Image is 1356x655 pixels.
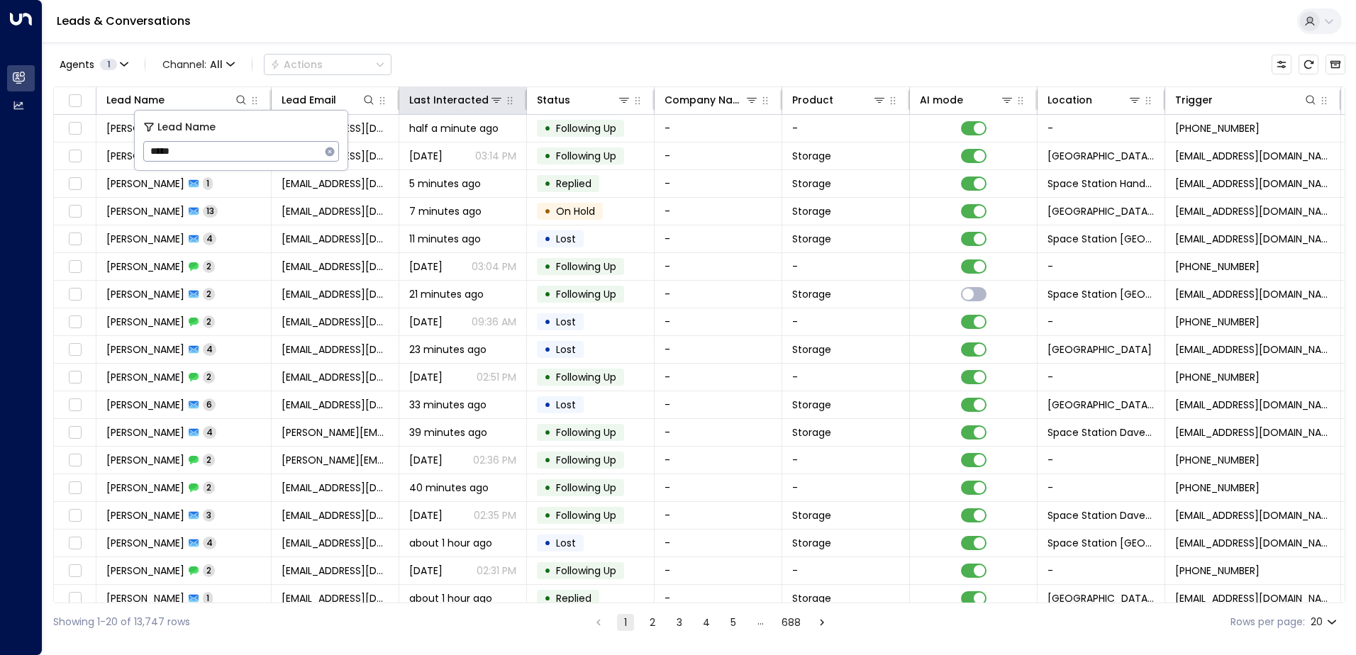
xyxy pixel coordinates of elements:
td: - [655,585,782,612]
span: On Hold [556,204,595,218]
span: 4 [203,537,216,549]
div: Location [1047,91,1092,108]
span: Toggle select row [66,590,84,608]
span: +447876653740 [1175,370,1260,384]
span: leads@space-station.co.uk [1175,149,1330,163]
label: Rows per page: [1230,615,1305,629]
div: Lead Name [106,91,165,108]
div: Status [537,91,631,108]
span: izzymartha6@gmail.com [282,564,389,578]
td: - [655,281,782,308]
span: All [210,59,223,70]
span: Maria Chauhan [106,370,184,384]
button: Go to page 2 [644,614,661,631]
button: Archived Leads [1326,55,1345,74]
span: Following Up [556,425,616,440]
span: Toggle select row [66,313,84,331]
span: mariachauhan79@gmail.com [282,342,389,357]
div: Lead Name [106,91,248,108]
span: leads@space-station.co.uk [1175,508,1330,522]
p: 02:31 PM [477,564,516,578]
span: leads@space-station.co.uk [1175,177,1330,191]
span: stevenchauhan@hotmail.com [282,398,389,412]
td: - [655,336,782,363]
span: batesbry@gmail.com [282,287,389,301]
span: Space Station Daventry [1047,508,1155,522]
p: 02:51 PM [477,370,516,384]
span: Space Station Hall Green [1047,342,1152,357]
span: Toggle select row [66,341,84,359]
span: Saul Terry [106,481,184,495]
span: Space Station Handsworth [1047,177,1155,191]
td: - [655,308,782,335]
span: Toggle select row [66,203,84,220]
td: - [1038,557,1165,584]
span: Toggle select row [66,175,84,193]
span: Following Up [556,121,616,135]
td: - [1038,308,1165,335]
td: - [1038,253,1165,280]
span: Bryony Bates [106,315,184,329]
span: Agents [60,60,94,69]
span: Sep 24, 2025 [409,149,443,163]
span: Maria Chauhan [106,342,184,357]
span: Toggle select row [66,479,84,497]
td: - [782,474,910,501]
span: 2 [203,260,215,272]
div: • [544,116,551,140]
div: • [544,199,551,223]
span: 4 [203,343,216,355]
span: Sep 22, 2025 [409,370,443,384]
td: - [655,391,782,418]
button: Agents1 [53,55,133,74]
div: Button group with a nested menu [264,54,391,75]
span: Following Up [556,149,616,163]
span: Space Station Garretts Green [1047,232,1155,246]
td: - [655,170,782,197]
span: Isabelle Huxham [106,536,184,550]
span: 5 minutes ago [409,177,481,191]
span: Storage [792,287,831,301]
td: - [655,530,782,556]
span: 2 [203,454,215,466]
div: Trigger [1175,91,1318,108]
span: Bryony Bates [106,287,184,301]
span: Lost [556,398,576,412]
span: Abbey Collins [106,232,184,246]
span: Toggle select row [66,424,84,442]
div: Company Name [665,91,745,108]
span: Toggle select row [66,147,84,165]
span: +447932017142 [1175,564,1260,578]
td: - [782,557,910,584]
span: 23 minutes ago [409,342,487,357]
span: 1 [100,59,117,70]
span: Sep 22, 2025 [409,259,443,274]
div: Lead Email [282,91,376,108]
span: Abbey Collins [106,259,184,274]
td: - [1038,474,1165,501]
span: leads@space-station.co.uk [1175,287,1330,301]
button: Go to page 5 [725,614,742,631]
span: Lost [556,232,576,246]
span: half a minute ago [409,121,499,135]
div: • [544,254,551,279]
span: Lee Childs [106,425,184,440]
span: Lost [556,342,576,357]
div: AI mode [920,91,963,108]
span: lee@elitemembrane.co.uk [282,425,389,440]
div: • [544,172,551,196]
div: • [544,503,551,527]
nav: pagination navigation [589,613,831,631]
span: Toggle select row [66,396,84,414]
span: Toggle select row [66,534,84,552]
td: - [782,115,910,142]
span: 39 minutes ago [409,425,487,440]
span: Refresh [1299,55,1318,74]
span: batesbry@gmail.com [282,315,389,329]
span: Emdadur Rahman [106,591,184,605]
span: Toggle select row [66,258,84,276]
span: Isabelle Huxham [106,564,184,578]
span: Following Up [556,481,616,495]
div: • [544,365,551,389]
span: Space Station Garretts Green [1047,536,1155,550]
